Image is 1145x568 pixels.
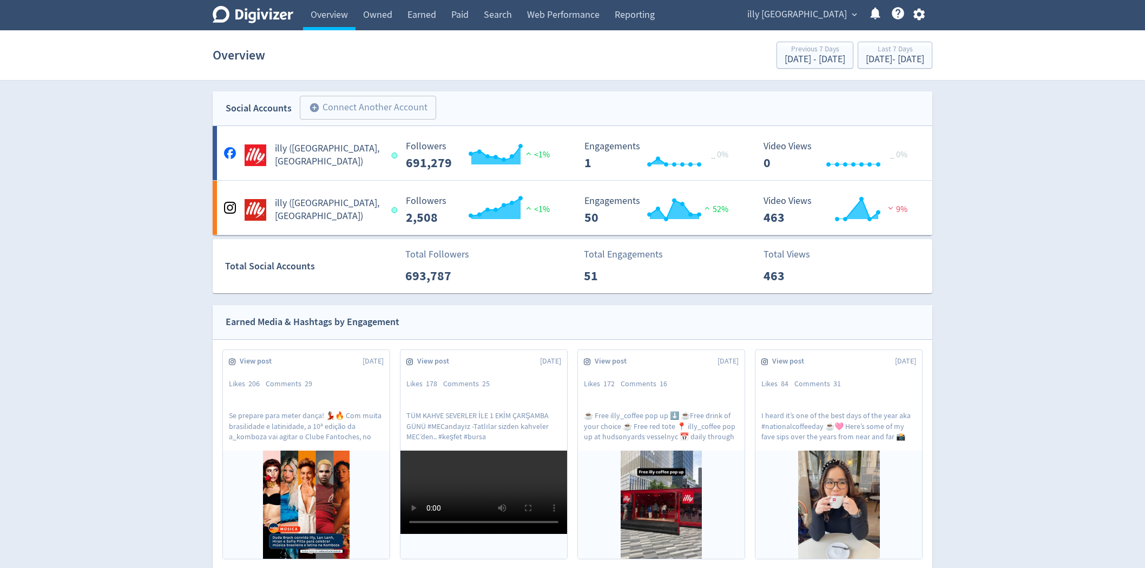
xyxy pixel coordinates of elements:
span: View post [417,356,455,367]
div: Likes [761,379,794,389]
p: 463 [764,266,826,286]
div: Likes [406,379,443,389]
div: Earned Media & Hashtags by Engagement [226,314,399,330]
h1: Overview [213,38,265,72]
button: Previous 7 Days[DATE] - [DATE] [777,42,853,69]
a: View post[DATE]Likes172Comments16☕️ Free illy_coffee pop up ⬇️ ☕️Free drink of your choice ☕️ Fre... [578,350,745,559]
a: View post[DATE]Likes84Comments31I heard it’s one of the best days of the year aka #nationalcoffee... [755,350,922,559]
img: positive-performance.svg [702,204,713,212]
a: Connect Another Account [292,97,436,120]
p: Total Engagements [584,247,663,262]
svg: Engagements 1 [579,141,741,170]
svg: Followers --- [400,196,563,224]
span: 52% [702,204,728,215]
span: 9% [885,204,907,215]
p: 693,787 [405,266,468,286]
span: 84 [781,379,788,388]
div: [DATE] - [DATE] [866,55,924,64]
p: Se prepare para meter dança! 💃🏽🔥 Com muita brasilidade e latinidade, a 10ª edição da a_komboza va... [229,411,384,441]
span: add_circle [309,102,320,113]
img: positive-performance.svg [523,149,534,157]
button: Last 7 Days[DATE]- [DATE] [858,42,932,69]
h5: illy ([GEOGRAPHIC_DATA], [GEOGRAPHIC_DATA]) [275,197,381,223]
div: Comments [443,379,496,389]
div: Comments [794,379,847,389]
svg: Video Views 463 [758,196,920,224]
span: [DATE] [540,356,561,367]
div: Likes [229,379,266,389]
span: 16 [660,379,667,388]
span: View post [772,356,810,367]
span: _ 0% [711,149,728,160]
div: [DATE] - [DATE] [785,55,845,64]
span: <1% [523,149,550,160]
a: View post[DATE]Likes178Comments25TÜM KAHVE SEVERLER İLE 1 EKİM ÇARŞAMBA GÜNÜ #MECandayız -Tatlıla... [400,350,567,559]
span: 31 [833,379,841,388]
p: ☕️ Free illy_coffee pop up ⬇️ ☕️Free drink of your choice ☕️ Free red tote 📍 illy_coffee pop up a... [584,411,739,441]
img: negative-performance.svg [885,204,896,212]
span: [DATE] [718,356,739,367]
button: illy [GEOGRAPHIC_DATA] [743,6,860,23]
div: Previous 7 Days [785,45,845,55]
p: I heard it’s one of the best days of the year aka #nationalcoffeeday ☕️🩷 Here’s some of my fave s... [761,411,916,441]
span: 206 [248,379,260,388]
span: View post [595,356,633,367]
span: 172 [603,379,615,388]
p: Total Views [764,247,826,262]
span: 25 [482,379,490,388]
span: illy [GEOGRAPHIC_DATA] [747,6,847,23]
span: <1% [523,204,550,215]
svg: Followers --- [400,141,563,170]
svg: Video Views 0 [758,141,920,170]
span: [DATE] [895,356,916,367]
span: [DATE] [363,356,384,367]
span: Data last synced: 1 Oct 2025, 7:02pm (AEST) [391,153,400,158]
h5: illy ([GEOGRAPHIC_DATA], [GEOGRAPHIC_DATA]) [275,142,381,168]
p: Total Followers [405,247,469,262]
div: Comments [266,379,318,389]
a: View post[DATE]Likes206Comments29Se prepare para meter dança! 💃🏽🔥 Com muita brasilidade e latinid... [223,350,390,559]
div: Last 7 Days [866,45,924,55]
a: illy (AU, NZ) undefinedilly ([GEOGRAPHIC_DATA], [GEOGRAPHIC_DATA]) Followers --- Followers 2,508 ... [213,181,932,235]
p: 51 [584,266,646,286]
span: expand_more [850,10,859,19]
p: TÜM KAHVE SEVERLER İLE 1 EKİM ÇARŞAMBA GÜNÜ #MECandayız -Tatlılar sizden kahveler MEC’den.. #keşf... [406,411,561,441]
button: Connect Another Account [300,96,436,120]
span: 29 [305,379,312,388]
img: illy (AU, NZ) undefined [245,199,266,221]
a: illy (AU, NZ) undefinedilly ([GEOGRAPHIC_DATA], [GEOGRAPHIC_DATA]) Followers --- Followers 691,27... [213,126,932,180]
img: positive-performance.svg [523,204,534,212]
div: Likes [584,379,621,389]
div: Comments [621,379,673,389]
span: Data last synced: 1 Oct 2025, 7:02pm (AEST) [391,207,400,213]
span: _ 0% [890,149,907,160]
svg: Engagements 50 [579,196,741,224]
div: Total Social Accounts [225,259,398,274]
span: 178 [426,379,437,388]
div: Social Accounts [226,101,292,116]
span: View post [240,356,278,367]
img: illy (AU, NZ) undefined [245,144,266,166]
